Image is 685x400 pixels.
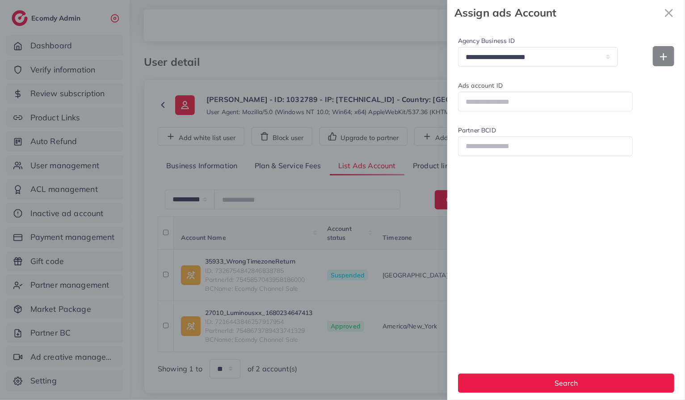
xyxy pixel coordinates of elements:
label: Partner BCID [458,126,633,135]
label: Agency Business ID [458,36,618,45]
strong: Assign ads Account [454,5,660,21]
svg: x [660,4,678,22]
span: Search [555,379,578,387]
button: Search [458,374,674,393]
label: Ads account ID [458,81,633,90]
button: Close [660,4,678,22]
img: Add new [660,53,667,60]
